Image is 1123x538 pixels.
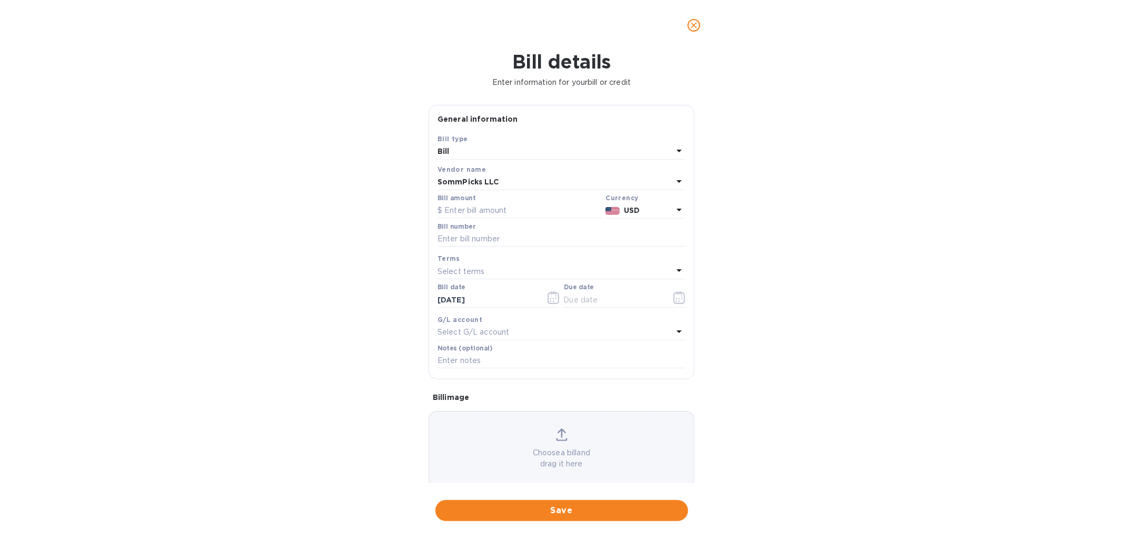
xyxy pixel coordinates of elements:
[438,135,468,143] b: Bill type
[429,447,694,469] p: Choose a bill and drag it here
[605,207,620,214] img: USD
[438,195,475,201] label: Bill amount
[438,165,486,173] b: Vendor name
[438,223,475,230] label: Bill number
[435,500,688,521] button: Save
[438,255,460,262] b: Terms
[438,266,485,277] p: Select terms
[8,77,1115,88] p: Enter information for your bill or credit
[681,13,707,38] button: close
[564,285,594,291] label: Due date
[438,353,685,369] input: Enter notes
[438,292,537,308] input: Select date
[438,203,601,219] input: $ Enter bill amount
[438,115,518,123] b: General information
[444,504,680,517] span: Save
[438,147,450,155] b: Bill
[438,231,685,247] input: Enter bill number
[438,345,493,351] label: Notes (optional)
[624,206,640,214] b: USD
[438,316,482,324] b: G/L account
[438,327,509,338] p: Select G/L account
[605,194,638,202] b: Currency
[438,178,499,186] b: SommPicks LLC
[564,292,663,308] input: Due date
[8,51,1115,73] h1: Bill details
[438,285,465,291] label: Bill date
[433,392,690,403] p: Bill image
